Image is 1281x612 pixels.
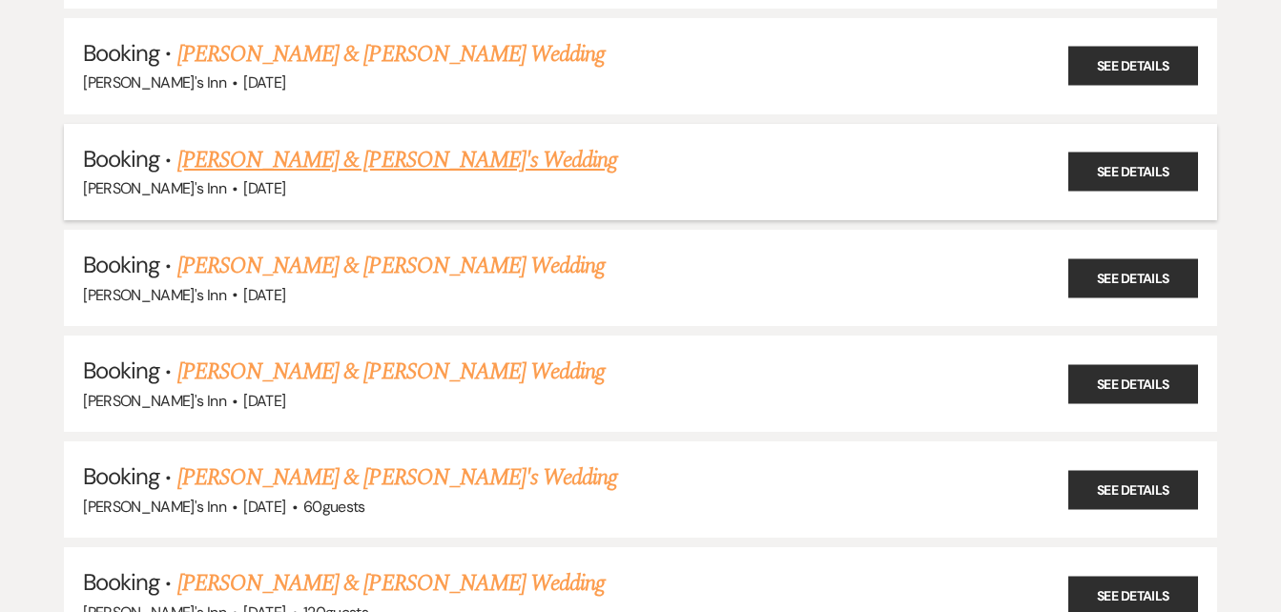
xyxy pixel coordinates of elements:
span: Booking [83,144,159,173]
span: [DATE] [243,178,285,198]
span: [PERSON_NAME]'s Inn [83,178,226,198]
a: [PERSON_NAME] & [PERSON_NAME] Wedding [177,355,605,389]
a: See Details [1068,153,1198,192]
span: Booking [83,250,159,279]
span: [PERSON_NAME]'s Inn [83,497,226,517]
span: [DATE] [243,72,285,92]
span: 60 guests [303,497,365,517]
span: [PERSON_NAME]'s Inn [83,285,226,305]
span: Booking [83,356,159,385]
span: Booking [83,567,159,597]
a: See Details [1068,364,1198,403]
a: [PERSON_NAME] & [PERSON_NAME]'s Wedding [177,460,618,495]
span: [DATE] [243,497,285,517]
span: Booking [83,38,159,68]
span: [DATE] [243,285,285,305]
span: [PERSON_NAME]'s Inn [83,391,226,411]
a: See Details [1068,258,1198,297]
a: See Details [1068,47,1198,86]
a: [PERSON_NAME] & [PERSON_NAME] Wedding [177,566,605,601]
a: See Details [1068,470,1198,509]
a: [PERSON_NAME] & [PERSON_NAME]'s Wedding [177,143,618,177]
a: [PERSON_NAME] & [PERSON_NAME] Wedding [177,37,605,71]
a: [PERSON_NAME] & [PERSON_NAME] Wedding [177,249,605,283]
span: [PERSON_NAME]'s Inn [83,72,226,92]
span: Booking [83,461,159,491]
span: [DATE] [243,391,285,411]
